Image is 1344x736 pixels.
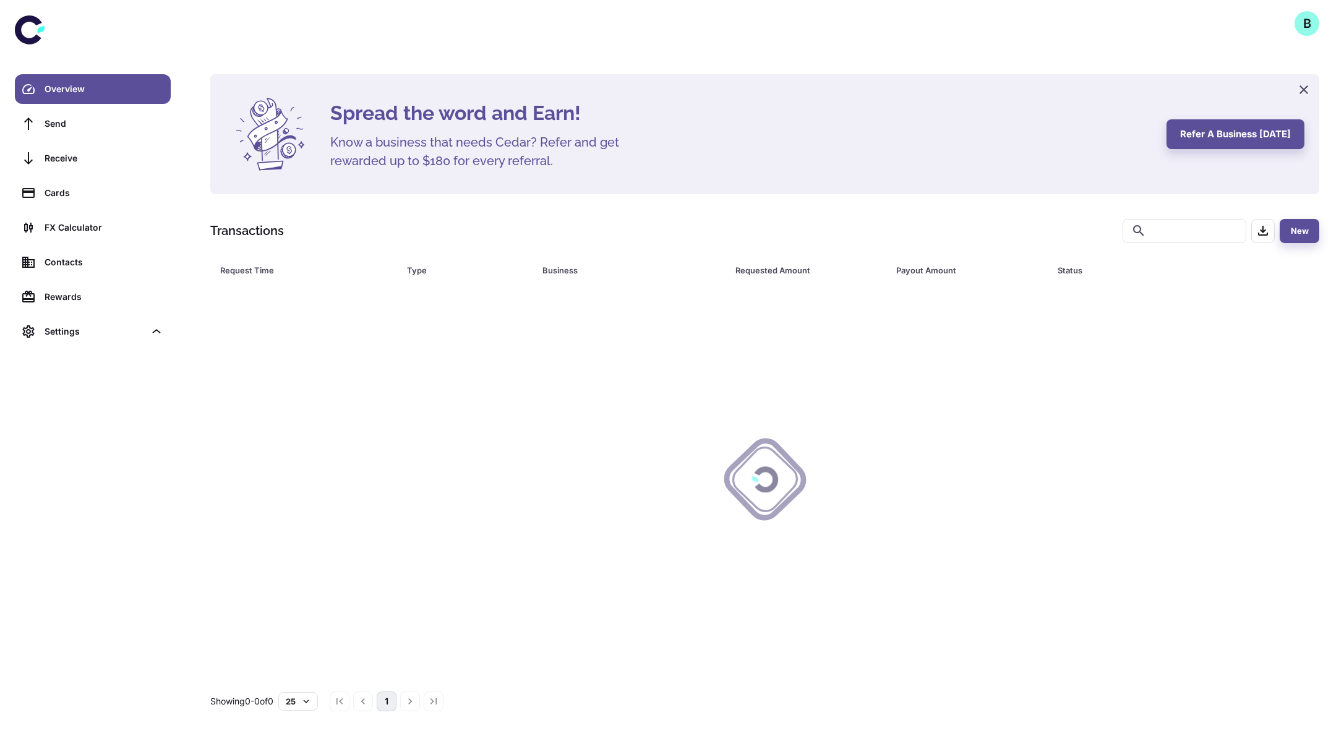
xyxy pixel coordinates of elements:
[210,695,273,708] p: Showing 0-0 of 0
[220,262,376,279] div: Request Time
[1166,119,1304,149] button: Refer a business [DATE]
[1058,262,1252,279] div: Status
[896,262,1026,279] div: Payout Amount
[896,262,1042,279] span: Payout Amount
[210,221,284,240] h1: Transactions
[45,152,163,165] div: Receive
[1295,11,1319,36] button: B
[45,290,163,304] div: Rewards
[15,213,171,242] a: FX Calculator
[45,117,163,131] div: Send
[45,186,163,200] div: Cards
[15,317,171,346] div: Settings
[330,98,1152,128] h4: Spread the word and Earn!
[45,221,163,234] div: FX Calculator
[328,691,445,711] nav: pagination navigation
[15,178,171,208] a: Cards
[735,262,865,279] div: Requested Amount
[1280,219,1319,243] button: New
[15,143,171,173] a: Receive
[407,262,511,279] div: Type
[1058,262,1268,279] span: Status
[330,133,640,170] h5: Know a business that needs Cedar? Refer and get rewarded up to $180 for every referral.
[45,82,163,96] div: Overview
[45,255,163,269] div: Contacts
[15,109,171,139] a: Send
[15,74,171,104] a: Overview
[735,262,881,279] span: Requested Amount
[377,691,396,711] button: page 1
[15,282,171,312] a: Rewards
[45,325,145,338] div: Settings
[278,692,318,711] button: 25
[407,262,528,279] span: Type
[15,247,171,277] a: Contacts
[220,262,392,279] span: Request Time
